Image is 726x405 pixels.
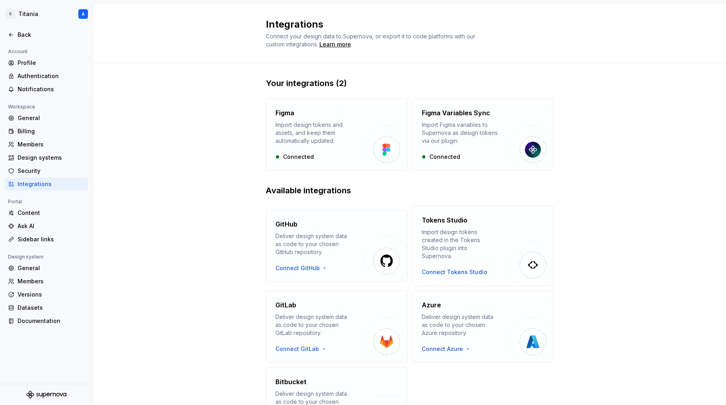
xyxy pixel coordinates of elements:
div: Authentication [18,72,85,80]
span: . [318,42,352,48]
a: Back [5,28,88,41]
a: Versions [5,288,88,301]
div: Deliver design system data as code to your chosen GitLab repository. [275,313,351,337]
a: Members [5,138,88,151]
h2: Available integrations [266,185,554,196]
div: Import Figma variables to Supernova as design tokens via our plugin. [422,121,498,145]
span: Connect GitHub [275,264,320,272]
div: Titania [18,10,38,18]
div: Versions [18,291,85,299]
h4: Figma [275,108,294,118]
a: Ask AI [5,220,88,233]
div: General [18,264,85,272]
a: Design systems [5,151,88,164]
span: Connect Azure [422,345,463,353]
h4: GitHub [275,219,297,229]
div: Deliver design system data as code to your chosen GitHub repository. [275,232,351,256]
a: Profile [5,56,88,69]
div: Members [18,140,85,148]
h4: Bitbucket [275,377,307,387]
button: Tokens StudioImport design tokens created in the Tokens Studio plugin into Supernova.Connect Toke... [412,206,554,286]
button: Connect GitHub [275,264,331,272]
button: FigmaImport design tokens and assets, and keep them automatically updated.Connected [266,98,407,170]
div: Sidebar links [18,235,85,243]
a: Content [5,207,88,219]
h4: Tokens Studio [422,215,467,225]
a: Sidebar links [5,233,88,246]
span: Connect GitLab [275,345,319,353]
a: Documentation [5,315,88,327]
span: Connect your design data to Supernova, or export it to code platforms with our custom integrations. [266,33,477,48]
div: Integrations [18,180,85,188]
h4: GitLab [275,300,296,310]
a: Learn more [319,40,351,48]
div: Import design tokens created in the Tokens Studio plugin into Supernova. [422,228,498,260]
button: CTitaniaA [2,5,91,23]
a: Notifications [5,83,88,96]
div: Content [18,209,85,217]
a: General [5,262,88,275]
a: Security [5,164,88,177]
div: Design system [5,252,47,262]
div: Design systems [18,154,85,162]
h2: Your integrations (2) [266,78,554,89]
div: Portal [5,197,25,207]
a: General [5,112,88,124]
div: Ask AI [18,222,85,230]
a: Billing [5,125,88,138]
div: Billing [18,127,85,135]
div: Profile [18,59,85,67]
a: Authentication [5,70,88,82]
svg: Supernova Logo [26,391,66,399]
h4: Azure [422,300,441,310]
button: AzureDeliver design system data as code to your chosen Azure repository.Connect Azure [412,291,554,363]
div: Security [18,167,85,175]
div: Import design tokens and assets, and keep them automatically updated. [275,121,351,145]
button: GitHubDeliver design system data as code to your chosen GitHub repository.Connect GitHub [266,206,407,286]
div: Datasets [18,304,85,312]
div: Deliver design system data as code to your chosen Azure repository. [422,313,498,337]
button: Connect Tokens Studio [422,268,487,276]
div: Members [18,277,85,285]
div: C [6,9,15,19]
div: Documentation [18,317,85,325]
h4: Figma Variables Sync [422,108,490,118]
a: Datasets [5,301,88,314]
button: GitLabDeliver design system data as code to your chosen GitLab repository.Connect GitLab [266,291,407,363]
div: A [82,11,85,17]
div: General [18,114,85,122]
div: Back [18,31,85,39]
div: Account [5,47,31,56]
div: Workspace [5,102,38,112]
h2: Integrations [266,18,544,31]
a: Members [5,275,88,288]
button: Connect GitLab [275,345,330,353]
button: Connect Azure [422,345,474,353]
a: Integrations [5,178,88,190]
button: Figma Variables SyncImport Figma variables to Supernova as design tokens via our plugin.Connected [412,98,554,170]
div: Notifications [18,85,85,93]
